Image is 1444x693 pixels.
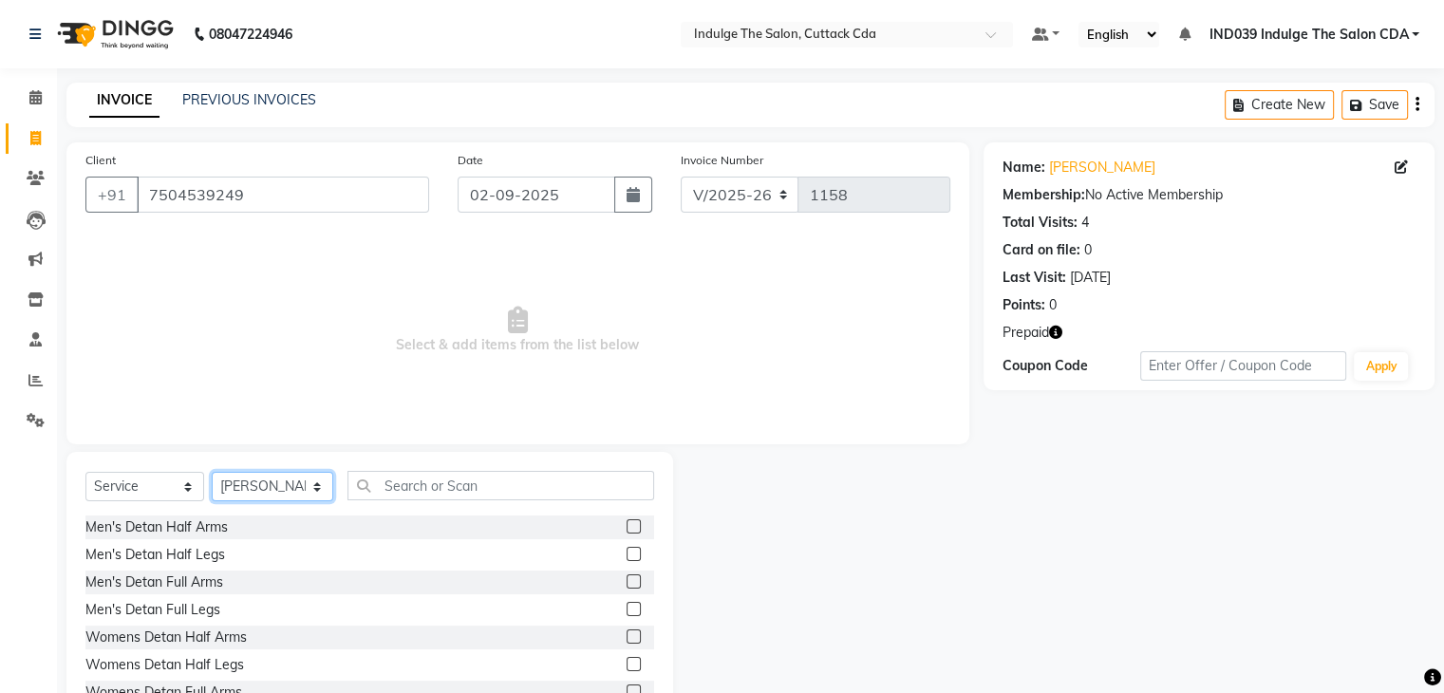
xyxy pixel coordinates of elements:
[85,627,247,647] div: Womens Detan Half Arms
[1140,351,1347,381] input: Enter Offer / Coupon Code
[1225,90,1334,120] button: Create New
[85,600,220,620] div: Men's Detan Full Legs
[1341,90,1408,120] button: Save
[182,91,316,108] a: PREVIOUS INVOICES
[1003,356,1140,376] div: Coupon Code
[137,177,429,213] input: Search by Name/Mobile/Email/Code
[1003,268,1066,288] div: Last Visit:
[681,152,763,169] label: Invoice Number
[1003,213,1078,233] div: Total Visits:
[1003,185,1085,205] div: Membership:
[347,471,653,500] input: Search or Scan
[1003,295,1045,315] div: Points:
[85,235,950,425] span: Select & add items from the list below
[1070,268,1111,288] div: [DATE]
[1049,295,1057,315] div: 0
[85,545,225,565] div: Men's Detan Half Legs
[1084,240,1092,260] div: 0
[85,517,228,537] div: Men's Detan Half Arms
[1081,213,1089,233] div: 4
[209,8,292,61] b: 08047224946
[1354,352,1408,381] button: Apply
[1049,158,1155,178] a: [PERSON_NAME]
[458,152,483,169] label: Date
[85,655,244,675] div: Womens Detan Half Legs
[1209,25,1408,45] span: IND039 Indulge The Salon CDA
[1003,240,1080,260] div: Card on file:
[1003,158,1045,178] div: Name:
[85,177,139,213] button: +91
[89,84,159,118] a: INVOICE
[48,8,178,61] img: logo
[1003,323,1049,343] span: Prepaid
[85,572,223,592] div: Men's Detan Full Arms
[1003,185,1416,205] div: No Active Membership
[85,152,116,169] label: Client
